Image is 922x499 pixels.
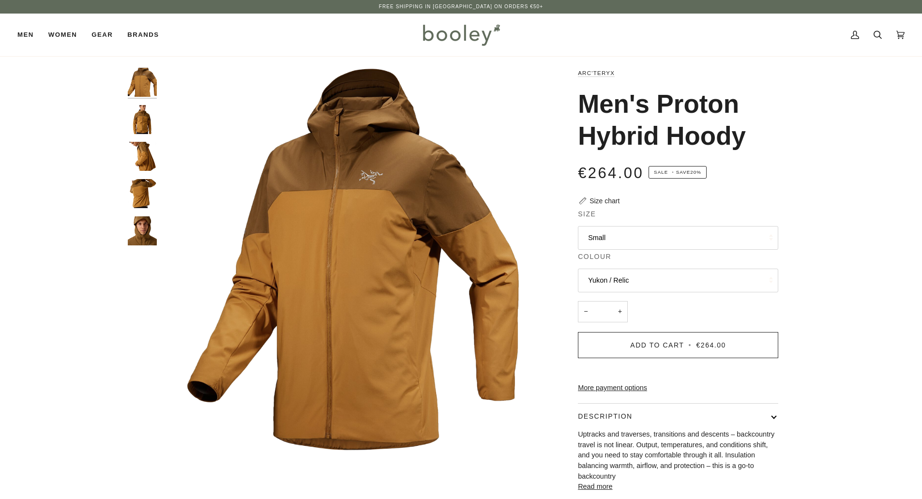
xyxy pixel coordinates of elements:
span: Brands [127,30,159,40]
p: Uptracks and traverses, transitions and descents – backcountry travel is not linear. Output, temp... [578,429,778,482]
a: Arc'teryx [578,70,615,76]
img: Arc'teryx Men's Proton Hybrid Hoody Yukon / Relic - Booley Galway [128,68,157,97]
img: Arc'teryx Men's Proton Hybrid Hoody - Booley Galway [128,179,157,208]
a: More payment options [578,383,778,393]
a: Gear [84,14,120,56]
button: − [578,301,593,323]
h1: Men's Proton Hybrid Hoody [578,88,771,152]
img: Arc'teryx Men's Proton Hybrid Hoody - Booley Galway [128,142,157,171]
a: Men [17,14,41,56]
span: Add to Cart [630,341,684,349]
span: Women [48,30,77,40]
button: Add to Cart • €264.00 [578,332,778,358]
span: Sale [654,169,668,175]
p: Free Shipping in [GEOGRAPHIC_DATA] on Orders €50+ [379,3,543,11]
button: + [612,301,628,323]
span: • [687,341,694,349]
img: Arc&#39;teryx Men&#39;s Proton Hybrid Hoody Yukon / Relic - Booley Galway [162,68,544,451]
button: Description [578,404,778,429]
button: Yukon / Relic [578,269,778,292]
span: €264.00 [578,165,644,181]
em: • [670,169,676,175]
span: €264.00 [696,341,726,349]
img: Arc'teryx Men's Proton Hybrid Hoody - Booley Galway [128,216,157,245]
div: Size chart [589,196,620,206]
span: 20% [690,169,701,175]
button: Read more [578,482,612,492]
input: Quantity [578,301,628,323]
div: Arc'teryx Men's Proton Hybrid Hoody Yukon / Relic - Booley Galway [162,68,544,451]
span: Men [17,30,34,40]
img: Arc'teryx Men's Proton Hybrid Hoody - Booley Galway [128,105,157,134]
a: Brands [120,14,166,56]
button: Small [578,226,778,250]
a: Women [41,14,84,56]
span: Gear [91,30,113,40]
img: Booley [419,21,503,49]
span: Size [578,209,596,219]
span: Save [649,166,707,179]
span: Colour [578,252,611,262]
